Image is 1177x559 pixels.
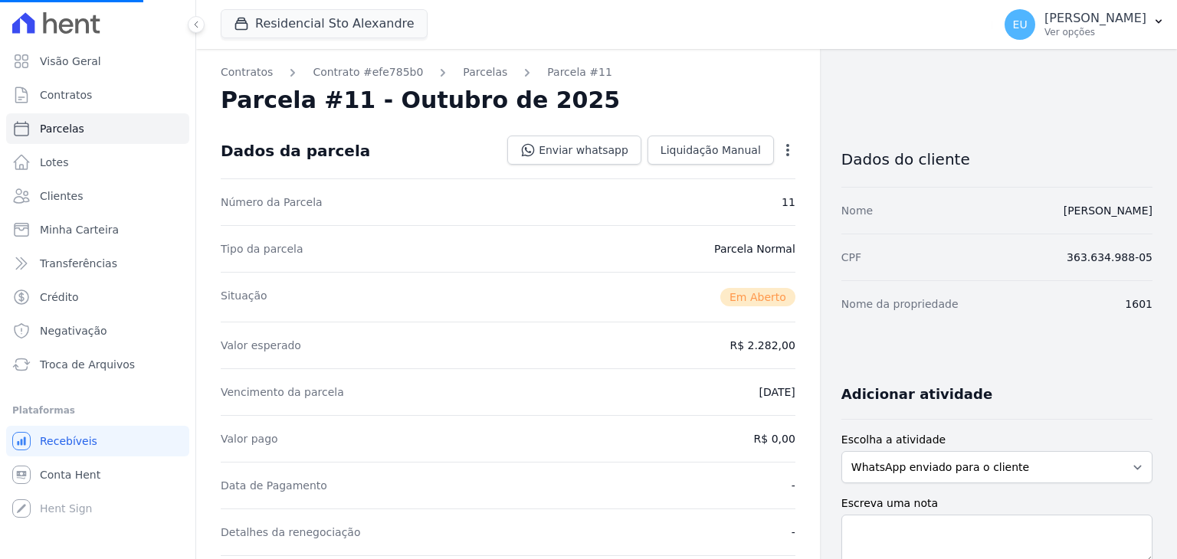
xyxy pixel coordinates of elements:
[40,357,135,372] span: Troca de Arquivos
[841,495,1152,512] label: Escreva uma nota
[6,113,189,144] a: Parcelas
[507,136,641,165] a: Enviar whatsapp
[6,315,189,346] a: Negativação
[221,384,344,400] dt: Vencimento da parcela
[40,54,101,69] span: Visão Geral
[1125,296,1152,312] dd: 1601
[221,64,795,80] nav: Breadcrumb
[221,431,278,446] dt: Valor pago
[40,222,119,237] span: Minha Carteira
[40,256,117,271] span: Transferências
[1013,19,1028,30] span: EU
[782,195,795,210] dd: 11
[40,188,83,204] span: Clientes
[40,323,107,338] span: Negativação
[547,64,612,80] a: Parcela #11
[841,296,959,312] dt: Nome da propriedade
[729,338,795,353] dd: R$ 2.282,00
[6,46,189,77] a: Visão Geral
[759,384,795,400] dd: [DATE]
[6,349,189,380] a: Troca de Arquivos
[720,288,795,306] span: Em Aberto
[12,401,183,420] div: Plataformas
[648,136,774,165] a: Liquidação Manual
[40,87,92,103] span: Contratos
[6,426,189,456] a: Recebíveis
[1044,11,1146,26] p: [PERSON_NAME]
[841,203,873,218] dt: Nome
[463,64,507,80] a: Parcelas
[6,248,189,279] a: Transferências
[313,64,423,80] a: Contrato #efe785b0
[40,155,69,170] span: Lotes
[714,241,795,257] dd: Parcela Normal
[992,3,1177,46] button: EU [PERSON_NAME] Ver opções
[661,142,761,158] span: Liquidação Manual
[841,432,1152,448] label: Escolha a atividade
[221,338,301,353] dt: Valor esperado
[40,467,100,482] span: Conta Hent
[1044,26,1146,38] p: Ver opções
[6,214,189,245] a: Minha Carteira
[792,525,795,540] dd: -
[221,195,323,210] dt: Número da Parcela
[792,478,795,493] dd: -
[221,142,370,160] div: Dados da parcela
[841,385,992,404] h3: Adicionar atividade
[221,288,267,306] dt: Situação
[221,525,361,540] dt: Detalhes da renegociação
[754,431,795,446] dd: R$ 0,00
[6,80,189,110] a: Contratos
[6,147,189,178] a: Lotes
[841,250,861,265] dt: CPF
[6,459,189,490] a: Conta Hent
[1064,204,1152,217] a: [PERSON_NAME]
[40,121,84,136] span: Parcelas
[221,241,303,257] dt: Tipo da parcela
[40,289,79,305] span: Crédito
[6,181,189,211] a: Clientes
[1067,250,1152,265] dd: 363.634.988-05
[221,478,327,493] dt: Data de Pagamento
[221,9,428,38] button: Residencial Sto Alexandre
[6,282,189,312] a: Crédito
[221,64,273,80] a: Contratos
[841,150,1152,168] h3: Dados do cliente
[221,87,620,114] h2: Parcela #11 - Outubro de 2025
[40,433,97,449] span: Recebíveis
